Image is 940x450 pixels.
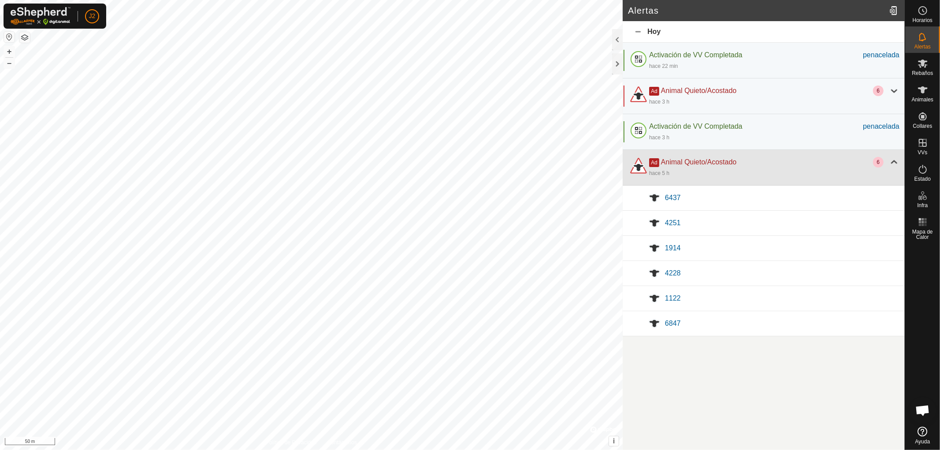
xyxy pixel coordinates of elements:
[649,87,659,96] span: Ad
[863,50,899,60] div: penacelada
[665,294,681,302] span: 1122
[4,58,15,68] button: –
[917,203,928,208] span: Infra
[613,437,615,445] span: i
[266,439,316,446] a: Política de Privacidad
[665,244,681,252] span: 1914
[907,229,938,240] span: Mapa de Calor
[665,320,681,327] span: 6847
[873,157,884,167] div: 6
[19,32,30,43] button: Capas del Mapa
[910,397,936,424] div: Chat abierto
[661,158,737,166] span: Animal Quieto/Acostado
[918,150,927,155] span: VVs
[649,123,743,130] span: Activación de VV Completada
[905,423,940,448] a: Ayuda
[913,123,932,129] span: Collares
[914,44,931,49] span: Alertas
[327,439,357,446] a: Contáctenos
[649,62,678,70] div: hace 22 min
[623,21,905,43] div: Hoy
[873,86,884,96] div: 6
[912,71,933,76] span: Rebaños
[11,7,71,25] img: Logo Gallagher
[913,18,933,23] span: Horarios
[89,11,96,21] span: J2
[912,97,933,102] span: Animales
[4,32,15,42] button: Restablecer Mapa
[914,176,931,182] span: Estado
[649,158,659,167] span: Ad
[649,134,669,141] div: hace 3 h
[915,439,930,444] span: Ayuda
[649,169,669,177] div: hace 5 h
[661,87,737,94] span: Animal Quieto/Acostado
[4,46,15,57] button: +
[649,51,743,59] span: Activación de VV Completada
[863,121,899,132] div: penacelada
[665,194,681,201] span: 6437
[649,98,669,106] div: hace 3 h
[665,219,681,227] span: 4251
[628,5,886,16] h2: Alertas
[665,269,681,277] span: 4228
[609,436,619,446] button: i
